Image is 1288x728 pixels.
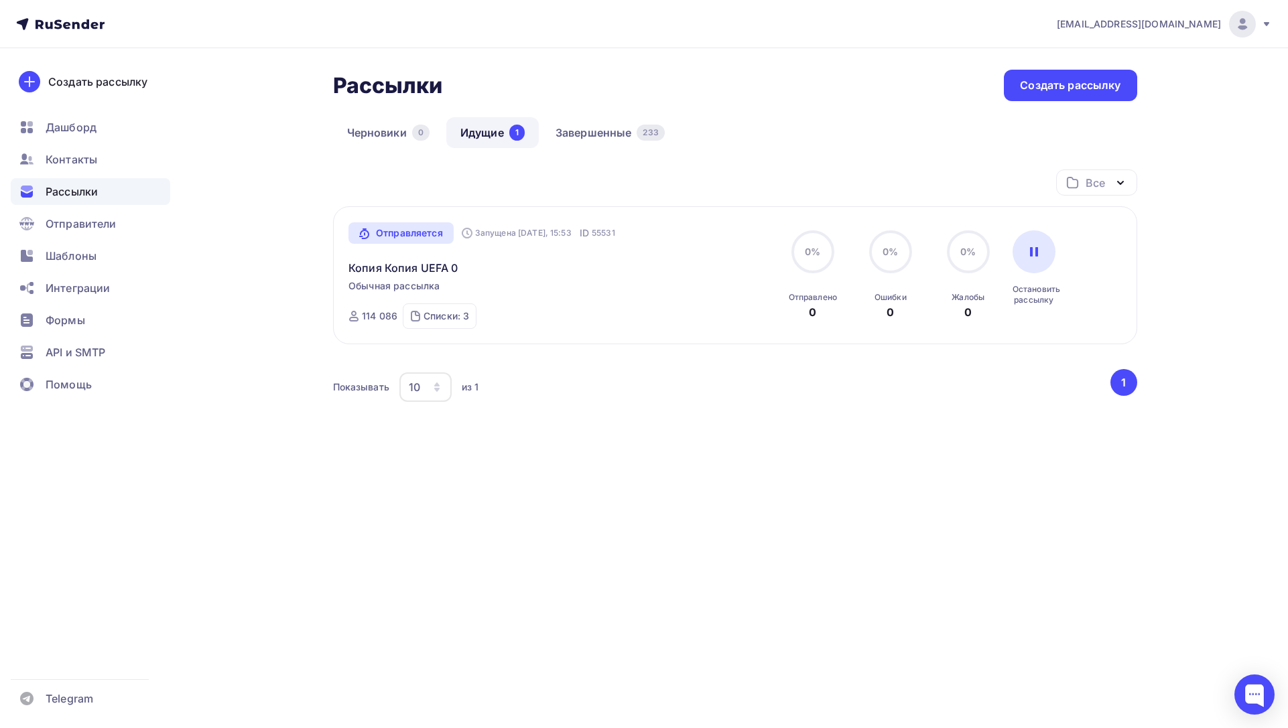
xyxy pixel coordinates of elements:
[362,309,397,323] div: 114 086
[348,279,440,293] span: Обычная рассылка
[887,304,894,320] div: 0
[1057,11,1272,38] a: [EMAIL_ADDRESS][DOMAIN_NAME]
[11,114,170,141] a: Дашборд
[46,248,96,264] span: Шаблоны
[46,690,93,707] span: Telegram
[46,376,92,392] span: Помощь
[46,151,97,167] span: Контакты
[46,280,110,296] span: Интеграции
[46,312,85,328] span: Формы
[1056,169,1137,196] button: Все
[789,292,837,303] div: Отправлено
[333,380,389,394] div: Показывать
[333,117,444,148] a: Черновики0
[424,309,469,323] div: Списки: 3
[637,125,664,141] div: 233
[952,292,984,303] div: Жалобы
[46,184,98,200] span: Рассылки
[462,228,572,238] div: Запущена [DATE], 15:53
[541,117,679,148] a: Завершенные233
[805,246,820,257] span: 0%
[412,125,430,141] div: 0
[11,307,170,334] a: Формы
[348,260,458,276] a: Копия Копия UEFA 0
[592,226,615,240] span: 55531
[580,226,589,240] span: ID
[11,210,170,237] a: Отправители
[1057,17,1221,31] span: [EMAIL_ADDRESS][DOMAIN_NAME]
[399,372,452,403] button: 10
[883,246,898,257] span: 0%
[462,380,479,394] div: из 1
[48,74,147,90] div: Создать рассылку
[446,117,539,148] a: Идущие1
[1086,175,1104,191] div: Все
[11,178,170,205] a: Рассылки
[509,125,525,141] div: 1
[875,292,907,303] div: Ошибки
[46,216,117,232] span: Отправители
[46,119,96,135] span: Дашборд
[1110,369,1137,396] button: Go to page 1
[809,304,816,320] div: 0
[960,246,976,257] span: 0%
[348,222,454,244] a: Отправляется
[46,344,105,360] span: API и SMTP
[1020,78,1120,93] div: Создать рассылку
[11,146,170,173] a: Контакты
[333,72,443,99] h2: Рассылки
[1108,369,1137,396] ul: Pagination
[11,242,170,269] a: Шаблоны
[409,379,420,395] div: 10
[964,304,972,320] div: 0
[1013,284,1055,305] div: Остановить рассылку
